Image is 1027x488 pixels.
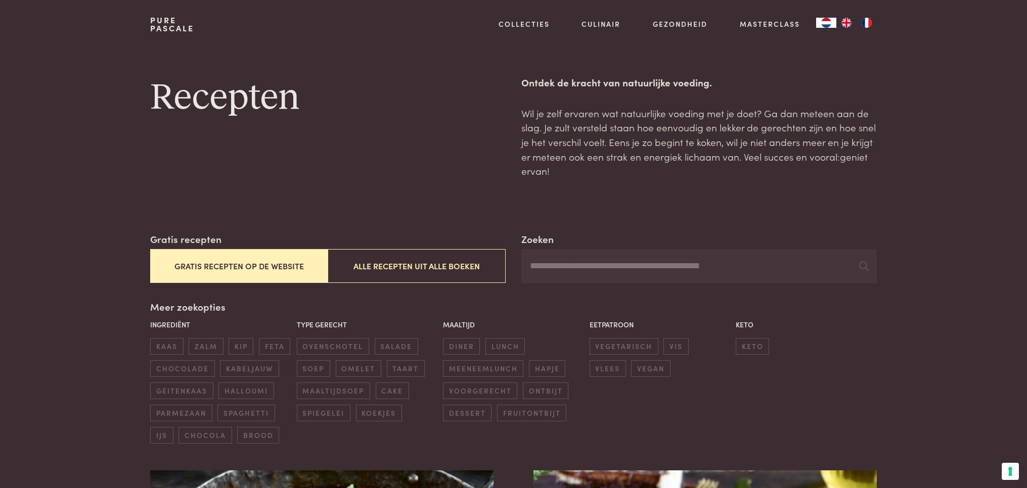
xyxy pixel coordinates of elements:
span: kaas [150,338,183,355]
span: omelet [336,360,381,377]
span: chocolade [150,360,214,377]
a: NL [816,18,836,28]
span: meeneemlunch [443,360,523,377]
aside: Language selected: Nederlands [816,18,877,28]
span: parmezaan [150,405,212,421]
span: diner [443,338,480,355]
span: taart [387,360,425,377]
span: vlees [590,360,626,377]
a: PurePascale [150,16,194,32]
button: Alle recepten uit alle boeken [328,249,505,283]
span: soep [297,360,330,377]
p: Wil je zelf ervaren wat natuurlijke voeding met je doet? Ga dan meteen aan de slag. Je zult verst... [521,106,876,178]
span: ijs [150,427,173,444]
label: Gratis recepten [150,232,221,247]
p: Eetpatroon [590,319,731,330]
p: Keto [736,319,877,330]
a: FR [857,18,877,28]
span: koekjes [356,405,402,421]
span: kabeljauw [220,360,279,377]
strong: Ontdek de kracht van natuurlijke voeding. [521,75,712,89]
span: vegetarisch [590,338,658,355]
span: fruitontbijt [497,405,566,421]
span: ontbijt [523,382,568,399]
span: maaltijdsoep [297,382,370,399]
button: Uw voorkeuren voor toestemming voor trackingtechnologieën [1002,463,1019,480]
span: vegan [631,360,670,377]
p: Type gerecht [297,319,438,330]
span: salade [375,338,418,355]
span: cake [376,382,409,399]
span: hapje [529,360,565,377]
span: ovenschotel [297,338,369,355]
a: Gezondheid [653,19,707,29]
span: spaghetti [217,405,275,421]
p: Maaltijd [443,319,584,330]
a: Masterclass [740,19,800,29]
span: keto [736,338,769,355]
div: Language [816,18,836,28]
ul: Language list [836,18,877,28]
span: lunch [485,338,525,355]
span: chocola [178,427,232,444]
span: dessert [443,405,492,421]
span: spiegelei [297,405,350,421]
label: Zoeken [521,232,554,247]
h1: Recepten [150,75,505,121]
p: Ingrediënt [150,319,291,330]
a: Culinair [582,19,620,29]
span: feta [259,338,290,355]
span: kip [229,338,253,355]
span: brood [237,427,279,444]
a: EN [836,18,857,28]
a: Collecties [499,19,550,29]
span: vis [663,338,688,355]
span: zalm [189,338,223,355]
span: halloumi [218,382,274,399]
span: geitenkaas [150,382,213,399]
span: voorgerecht [443,382,517,399]
button: Gratis recepten op de website [150,249,328,283]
